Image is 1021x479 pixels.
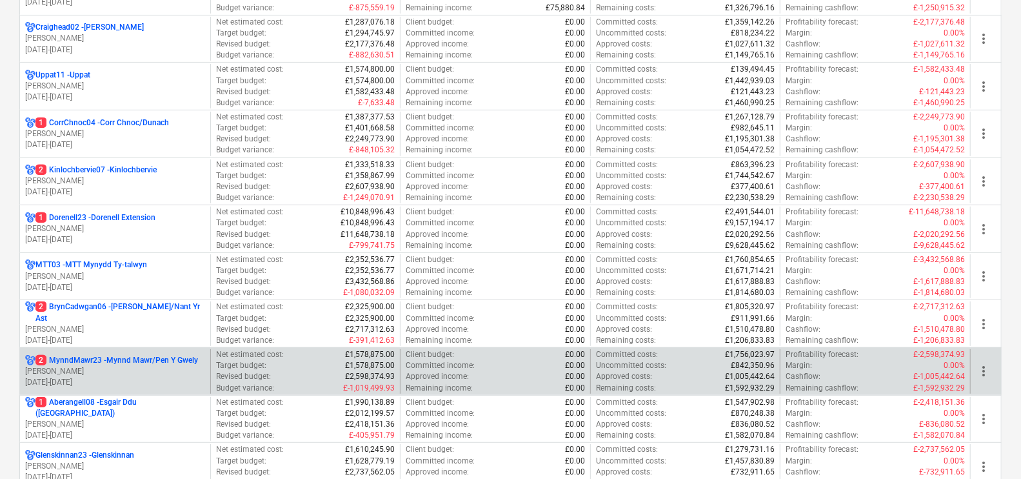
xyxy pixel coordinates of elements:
[25,461,205,472] p: [PERSON_NAME]
[216,349,284,360] p: Net estimated cost :
[216,170,266,181] p: Target budget :
[35,165,157,176] p: Kinlochbervie07 - Kinlochbervie
[596,229,652,240] p: Approved costs :
[786,170,812,181] p: Margin :
[406,276,469,287] p: Approved income :
[731,123,775,134] p: £982,645.11
[565,112,585,123] p: £0.00
[216,3,274,14] p: Budget variance :
[345,17,395,28] p: £1,287,076.18
[345,64,395,75] p: £1,574,800.00
[406,76,475,87] p: Committed income :
[913,3,965,14] p: £-1,250,915.32
[565,64,585,75] p: £0.00
[25,366,205,377] p: [PERSON_NAME]
[786,207,858,218] p: Profitability forecast :
[786,3,858,14] p: Remaining cashflow :
[565,170,585,181] p: £0.00
[786,254,858,265] p: Profitability forecast :
[596,287,656,298] p: Remaining costs :
[565,87,585,97] p: £0.00
[725,287,775,298] p: £1,814,680.03
[216,28,266,39] p: Target budget :
[565,276,585,287] p: £0.00
[565,313,585,324] p: £0.00
[216,159,284,170] p: Net estimated cost :
[345,313,395,324] p: £2,325,900.00
[909,207,965,218] p: £-11,648,738.18
[216,229,271,240] p: Revised budget :
[345,254,395,265] p: £2,352,536.77
[25,22,205,55] div: Craighead02 -[PERSON_NAME][PERSON_NAME][DATE]-[DATE]
[25,81,205,92] p: [PERSON_NAME]
[25,33,205,44] p: [PERSON_NAME]
[725,145,775,156] p: £1,054,472.52
[216,313,266,324] p: Target budget :
[25,70,35,81] div: Project has multi currencies enabled
[957,417,1021,479] iframe: Chat Widget
[725,254,775,265] p: £1,760,854.65
[25,212,35,223] div: Project has multi currencies enabled
[25,397,205,442] div: 1Aberangell08 -Esgair Ddu ([GEOGRAPHIC_DATA])[PERSON_NAME][DATE]-[DATE]
[786,87,820,97] p: Cashflow :
[565,76,585,87] p: £0.00
[786,324,820,335] p: Cashflow :
[25,187,205,198] p: [DATE] - [DATE]
[976,411,991,427] span: more_vert
[406,159,454,170] p: Client budget :
[216,324,271,335] p: Revised budget :
[25,45,205,56] p: [DATE] - [DATE]
[725,17,775,28] p: £1,359,142.26
[216,287,274,298] p: Budget variance :
[913,97,965,108] p: £-1,460,990.25
[913,134,965,145] p: £-1,195,301.38
[25,430,205,441] p: [DATE] - [DATE]
[725,3,775,14] p: £1,326,796.16
[216,50,274,61] p: Budget variance :
[406,207,454,218] p: Client budget :
[725,240,775,251] p: £9,628,445.62
[913,159,965,170] p: £-2,607,938.90
[25,355,205,388] div: 2MynndMawr23 -Mynnd Mawr/Pen Y Gwely[PERSON_NAME][DATE]-[DATE]
[725,170,775,181] p: £1,744,542.67
[25,92,205,103] p: [DATE] - [DATE]
[944,313,965,324] p: 0.00%
[25,377,205,388] p: [DATE] - [DATE]
[786,301,858,312] p: Profitability forecast :
[25,282,205,293] p: [DATE] - [DATE]
[216,265,266,276] p: Target budget :
[406,50,473,61] p: Remaining income :
[913,39,965,50] p: £-1,027,611.32
[944,265,965,276] p: 0.00%
[786,287,858,298] p: Remaining cashflow :
[35,165,46,175] span: 2
[976,79,991,94] span: more_vert
[406,301,454,312] p: Client budget :
[349,145,395,156] p: £-848,105.32
[596,218,666,229] p: Uncommitted costs :
[596,276,652,287] p: Approved costs :
[731,87,775,97] p: £121,443.23
[731,28,775,39] p: £818,234.22
[596,3,656,14] p: Remaining costs :
[345,76,395,87] p: £1,574,800.00
[216,192,274,203] p: Budget variance :
[406,287,473,298] p: Remaining income :
[345,159,395,170] p: £1,333,518.33
[725,276,775,287] p: £1,617,888.83
[786,218,812,229] p: Margin :
[731,159,775,170] p: £863,396.23
[565,134,585,145] p: £0.00
[976,31,991,46] span: more_vert
[345,349,395,360] p: £1,578,875.00
[786,64,858,75] p: Profitability forecast :
[596,39,652,50] p: Approved costs :
[565,287,585,298] p: £0.00
[35,397,205,419] p: Aberangell08 - Esgair Ddu ([GEOGRAPHIC_DATA])
[406,229,469,240] p: Approved income :
[596,28,666,39] p: Uncommitted costs :
[25,70,205,103] div: Uppat11 -Uppat[PERSON_NAME][DATE]-[DATE]
[725,218,775,229] p: £9,157,194.17
[345,324,395,335] p: £2,717,312.63
[919,87,965,97] p: £-121,443.23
